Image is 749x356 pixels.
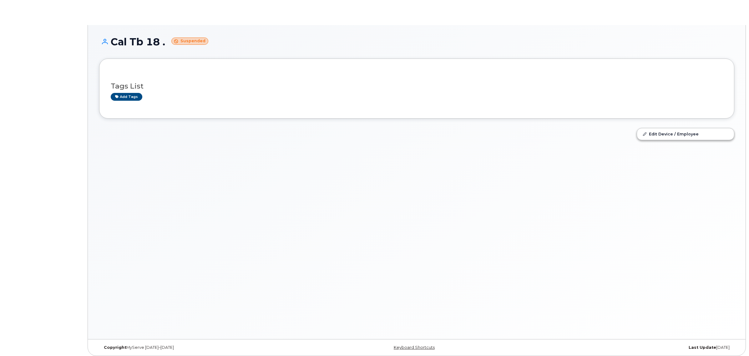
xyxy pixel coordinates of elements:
[104,345,126,350] strong: Copyright
[99,345,311,350] div: MyServe [DATE]–[DATE]
[111,82,723,90] h3: Tags List
[99,36,734,47] h1: Cal Tb 18 .
[171,38,208,45] small: Suspended
[689,345,716,350] strong: Last Update
[637,128,734,140] a: Edit Device / Employee
[394,345,435,350] a: Keyboard Shortcuts
[523,345,734,350] div: [DATE]
[111,93,142,101] a: Add tags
